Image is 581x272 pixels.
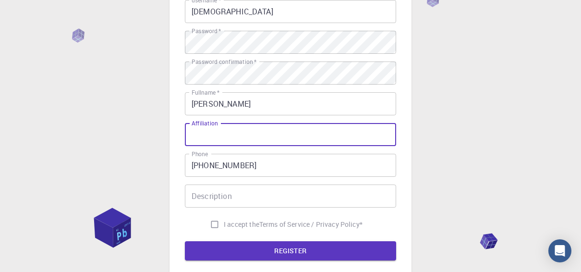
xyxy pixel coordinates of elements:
p: Terms of Service / Privacy Policy * [259,220,363,229]
span: I accept the [224,220,259,229]
div: Open Intercom Messenger [548,239,571,262]
label: Password [192,27,221,35]
label: Affiliation [192,119,218,127]
label: Password confirmation [192,58,256,66]
label: Phone [192,150,208,158]
a: Terms of Service / Privacy Policy* [259,220,363,229]
label: Fullname [192,88,219,97]
button: REGISTER [185,241,396,260]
